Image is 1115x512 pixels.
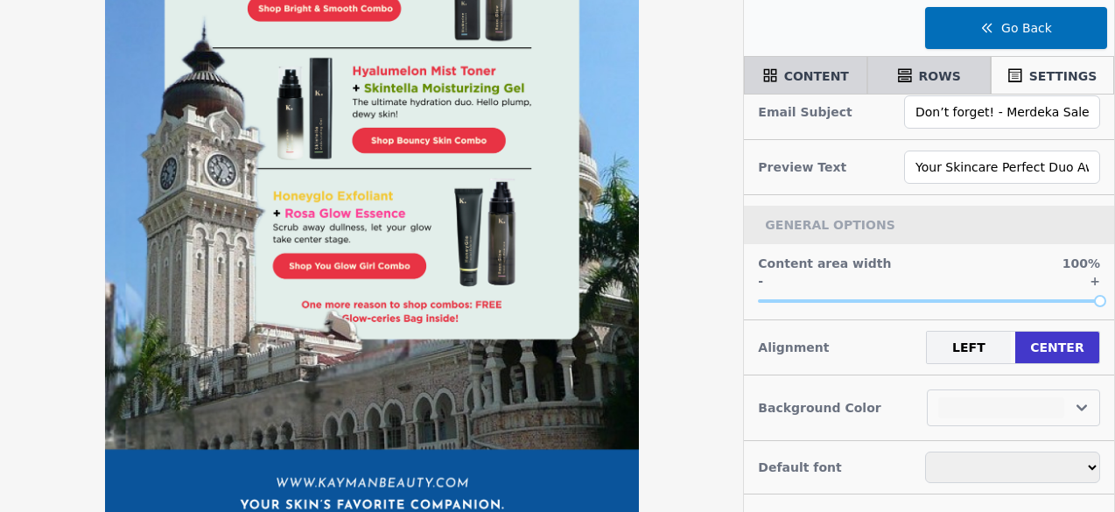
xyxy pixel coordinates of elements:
[1015,332,1099,363] button: CENTER
[784,67,849,85] span: CONTENT
[927,332,1011,363] button: LEFT
[758,255,891,272] h3: Content area width
[758,272,763,290] h3: -
[919,67,961,85] span: ROWS
[925,7,1107,49] button: Go Back
[758,335,829,360] h3: Alignment
[758,158,846,176] label: Preview Text
[1090,272,1100,290] h3: +
[904,95,1100,129] input: Email Subject
[105,54,639,174] img: task-upload-1756081905.jpg
[758,455,841,480] h3: Default font
[1029,67,1097,85] span: SETTINGS
[904,151,1100,184] input: Preview Text
[758,103,852,121] label: Email Subject
[744,206,1114,244] div: GENERAL OPTIONS
[1048,255,1100,272] h3: 100%
[758,396,880,420] h3: Background Color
